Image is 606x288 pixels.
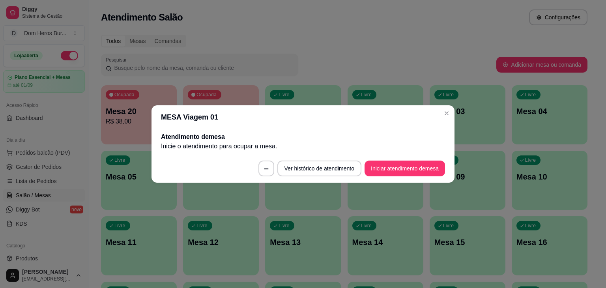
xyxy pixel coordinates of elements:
button: Iniciar atendimento demesa [365,161,445,176]
button: Ver histórico de atendimento [277,161,361,176]
button: Close [440,107,453,120]
p: Inicie o atendimento para ocupar a mesa . [161,142,445,151]
header: MESA Viagem 01 [151,105,454,129]
h2: Atendimento de mesa [161,132,445,142]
